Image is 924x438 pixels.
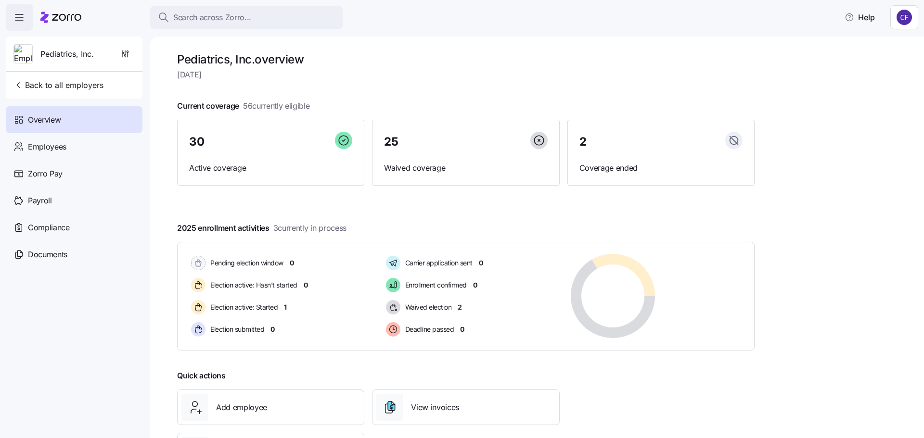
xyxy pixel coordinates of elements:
span: Quick actions [177,370,226,382]
span: Carrier application sent [402,258,473,268]
span: Waived coverage [384,162,547,174]
span: 56 currently eligible [243,100,310,112]
span: View invoices [411,401,459,413]
span: Election active: Hasn't started [207,280,297,290]
span: Back to all employers [13,79,103,91]
span: Pediatrics, Inc. [40,48,94,60]
span: 0 [304,280,308,290]
button: Back to all employers [10,75,107,95]
span: Enrollment confirmed [402,280,467,290]
span: Waived election [402,302,452,312]
span: Help [845,12,875,23]
span: 0 [479,258,483,268]
a: Compliance [6,214,142,241]
span: [DATE] [177,69,755,81]
a: Documents [6,241,142,268]
span: Active coverage [189,162,352,174]
span: 1 [284,302,287,312]
span: 0 [270,325,275,334]
span: Documents [28,249,67,261]
button: Help [837,8,883,27]
span: 2025 enrollment activities [177,222,346,234]
span: 2 [458,302,462,312]
h1: Pediatrics, Inc. overview [177,52,755,67]
span: Compliance [28,222,70,234]
a: Zorro Pay [6,160,142,187]
span: Search across Zorro... [173,12,251,24]
span: 0 [473,280,477,290]
span: Overview [28,114,61,126]
a: Overview [6,106,142,133]
span: Election active: Started [207,302,278,312]
span: Election submitted [207,325,264,334]
a: Payroll [6,187,142,214]
span: 25 [384,136,398,148]
span: Add employee [216,401,267,413]
span: Current coverage [177,100,310,112]
span: 2 [579,136,587,148]
img: Employer logo [14,45,32,64]
span: 0 [290,258,294,268]
span: Deadline passed [402,325,454,334]
span: Payroll [28,195,52,207]
span: Zorro Pay [28,168,63,180]
span: 3 currently in process [273,222,346,234]
span: 0 [460,325,464,334]
span: Pending election window [207,258,283,268]
span: 30 [189,136,204,148]
a: Employees [6,133,142,160]
img: 7d4a9558da78dc7654dde66b79f71a2e [897,10,912,25]
button: Search across Zorro... [150,6,343,29]
span: Coverage ended [579,162,743,174]
span: Employees [28,141,66,153]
